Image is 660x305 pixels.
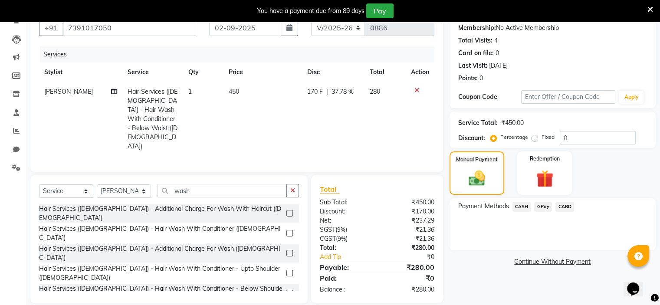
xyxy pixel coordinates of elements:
[512,202,531,212] span: CASH
[122,62,183,82] th: Service
[39,224,283,243] div: Hair Services ([DEMOGRAPHIC_DATA]) - Hair Wash With Conditioner ([DEMOGRAPHIC_DATA])
[313,207,377,216] div: Discount:
[313,253,387,262] a: Add Tip
[451,257,654,266] a: Continue Without Payment
[39,204,283,223] div: Hair Services ([DEMOGRAPHIC_DATA]) - Additional Charge For Wash With Haircut ([DEMOGRAPHIC_DATA])
[377,234,441,243] div: ₹21.36
[313,285,377,294] div: Balance :
[377,198,441,207] div: ₹450.00
[39,244,283,262] div: Hair Services ([DEMOGRAPHIC_DATA]) - Additional Charge For Wash ([DEMOGRAPHIC_DATA])
[364,62,406,82] th: Total
[458,118,498,128] div: Service Total:
[313,243,377,253] div: Total:
[479,74,483,83] div: 0
[458,49,494,58] div: Card on file:
[313,216,377,225] div: Net:
[44,88,93,95] span: [PERSON_NAME]
[229,88,239,95] span: 450
[534,202,552,212] span: GPay
[530,155,560,163] label: Redemption
[370,88,380,95] span: 280
[302,62,364,82] th: Disc
[257,7,364,16] div: You have a payment due from 89 days
[377,273,441,283] div: ₹0
[338,235,346,242] span: 9%
[188,88,192,95] span: 1
[501,118,524,128] div: ₹450.00
[458,74,478,83] div: Points:
[313,262,377,272] div: Payable:
[542,133,555,141] label: Fixed
[313,273,377,283] div: Paid:
[458,134,485,143] div: Discount:
[183,62,223,82] th: Qty
[458,202,509,211] span: Payment Methods
[387,253,440,262] div: ₹0
[320,235,336,243] span: CGST
[494,36,498,45] div: 4
[332,87,354,96] span: 37.78 %
[458,61,487,70] div: Last Visit:
[337,226,345,233] span: 9%
[406,62,434,82] th: Action
[377,216,441,225] div: ₹237.29
[521,90,616,104] input: Enter Offer / Coupon Code
[39,20,63,36] button: +91
[496,49,499,58] div: 0
[463,169,490,188] img: _cash.svg
[320,226,335,233] span: SGST
[456,156,498,164] label: Manual Payment
[307,87,323,96] span: 170 F
[62,20,196,36] input: Search by Name/Mobile/Email/Code
[366,3,394,18] button: Pay
[320,185,340,194] span: Total
[377,243,441,253] div: ₹280.00
[377,225,441,234] div: ₹21.36
[128,88,177,150] span: Hair Services ([DEMOGRAPHIC_DATA]) - Hair Wash With Conditioner - Below Waist ([DEMOGRAPHIC_DATA])
[377,262,441,272] div: ₹280.00
[326,87,328,96] span: |
[313,225,377,234] div: ( )
[39,62,122,82] th: Stylist
[619,91,644,104] button: Apply
[313,234,377,243] div: ( )
[377,285,441,294] div: ₹280.00
[531,168,559,190] img: _gift.svg
[489,61,508,70] div: [DATE]
[624,270,651,296] iframe: chat widget
[458,23,647,33] div: No Active Membership
[158,184,287,197] input: Search or Scan
[458,92,521,102] div: Coupon Code
[458,36,493,45] div: Total Visits:
[39,284,283,302] div: Hair Services ([DEMOGRAPHIC_DATA]) - Hair Wash With Conditioner - Below Shoulder ([DEMOGRAPHIC_DA...
[500,133,528,141] label: Percentage
[555,202,574,212] span: CARD
[223,62,302,82] th: Price
[377,207,441,216] div: ₹170.00
[40,46,441,62] div: Services
[313,198,377,207] div: Sub Total:
[458,23,496,33] div: Membership:
[39,264,283,282] div: Hair Services ([DEMOGRAPHIC_DATA]) - Hair Wash With Conditioner - Upto Shoulder ([DEMOGRAPHIC_DATA])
